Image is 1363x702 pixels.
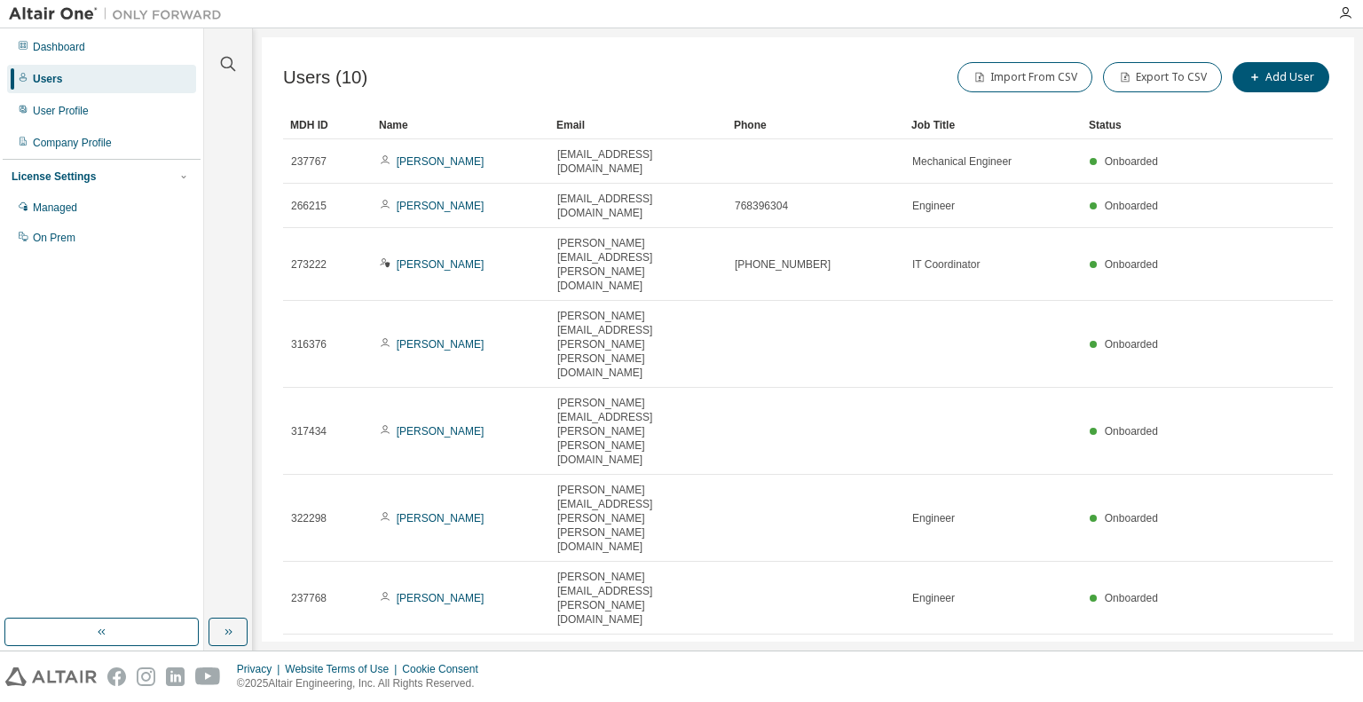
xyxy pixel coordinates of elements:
[33,104,89,118] div: User Profile
[285,662,402,676] div: Website Terms of Use
[557,192,719,220] span: [EMAIL_ADDRESS][DOMAIN_NAME]
[33,72,62,86] div: Users
[12,170,96,184] div: License Settings
[912,199,955,213] span: Engineer
[33,231,75,245] div: On Prem
[911,111,1075,139] div: Job Title
[557,147,719,176] span: [EMAIL_ADDRESS][DOMAIN_NAME]
[557,236,719,293] span: [PERSON_NAME][EMAIL_ADDRESS][PERSON_NAME][DOMAIN_NAME]
[557,570,719,627] span: [PERSON_NAME][EMAIL_ADDRESS][PERSON_NAME][DOMAIN_NAME]
[912,154,1012,169] span: Mechanical Engineer
[33,201,77,215] div: Managed
[957,62,1092,92] button: Import From CSV
[195,667,221,686] img: youtube.svg
[397,155,485,168] a: [PERSON_NAME]
[283,67,367,88] span: Users (10)
[1089,111,1289,139] div: Status
[397,592,485,604] a: [PERSON_NAME]
[291,337,327,351] span: 316376
[912,257,980,272] span: IT Coordinator
[1105,512,1158,525] span: Onboarded
[1233,62,1329,92] button: Add User
[137,667,155,686] img: instagram.svg
[291,591,327,605] span: 237768
[290,111,365,139] div: MDH ID
[379,111,542,139] div: Name
[291,154,327,169] span: 237767
[1105,338,1158,351] span: Onboarded
[912,591,955,605] span: Engineer
[397,425,485,438] a: [PERSON_NAME]
[237,662,285,676] div: Privacy
[397,200,485,212] a: [PERSON_NAME]
[557,483,719,554] span: [PERSON_NAME][EMAIL_ADDRESS][PERSON_NAME][PERSON_NAME][DOMAIN_NAME]
[734,111,897,139] div: Phone
[5,667,97,686] img: altair_logo.svg
[291,199,327,213] span: 266215
[9,5,231,23] img: Altair One
[397,512,485,525] a: [PERSON_NAME]
[397,338,485,351] a: [PERSON_NAME]
[1105,425,1158,438] span: Onboarded
[1105,155,1158,168] span: Onboarded
[237,676,489,691] p: © 2025 Altair Engineering, Inc. All Rights Reserved.
[33,40,85,54] div: Dashboard
[1105,258,1158,271] span: Onboarded
[557,309,719,380] span: [PERSON_NAME][EMAIL_ADDRESS][PERSON_NAME][PERSON_NAME][DOMAIN_NAME]
[166,667,185,686] img: linkedin.svg
[291,511,327,525] span: 322298
[291,424,327,438] span: 317434
[912,511,955,525] span: Engineer
[1105,592,1158,604] span: Onboarded
[1105,200,1158,212] span: Onboarded
[735,199,788,213] span: 768396304
[556,111,720,139] div: Email
[291,257,327,272] span: 273222
[33,136,112,150] div: Company Profile
[107,667,126,686] img: facebook.svg
[397,258,485,271] a: [PERSON_NAME]
[402,662,488,676] div: Cookie Consent
[557,396,719,467] span: [PERSON_NAME][EMAIL_ADDRESS][PERSON_NAME][PERSON_NAME][DOMAIN_NAME]
[1103,62,1222,92] button: Export To CSV
[735,257,831,272] span: [PHONE_NUMBER]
